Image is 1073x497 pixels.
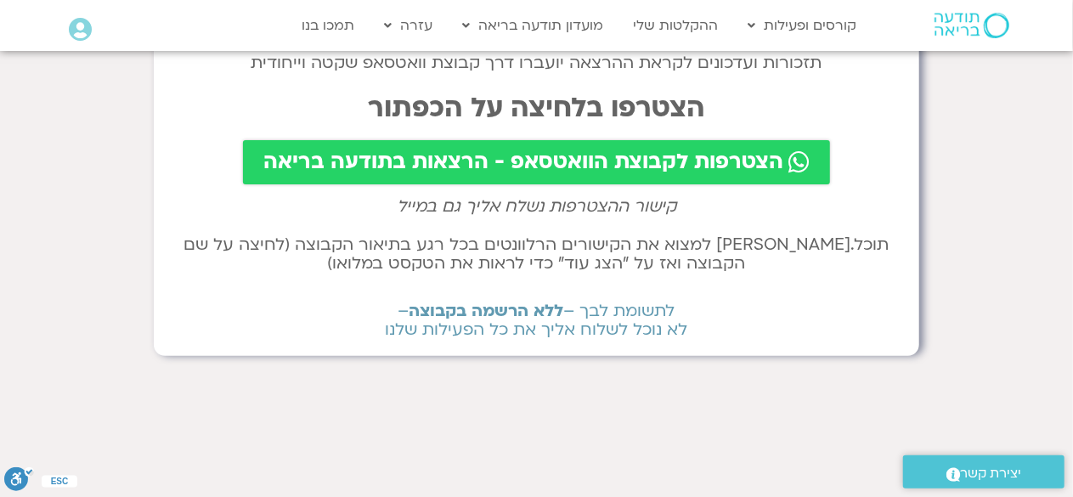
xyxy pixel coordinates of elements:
img: תודעה בריאה [935,13,1009,38]
a: תמכו בנו [294,9,364,42]
h2: קישור ההצטרפות נשלח אליך גם במייל [171,197,902,216]
a: עזרה [376,9,442,42]
h2: תוכל.[PERSON_NAME] למצוא את הקישורים הרלוונטים בכל רגע בתיאור הקבוצה (לחיצה על שם הקבוצה ואז על ״... [171,235,902,273]
a: קורסים ופעילות [740,9,866,42]
a: מועדון תודעה בריאה [455,9,613,42]
a: הצטרפות לקבוצת הוואטסאפ - הרצאות בתודעה בריאה [243,140,830,184]
a: ההקלטות שלי [625,9,727,42]
a: יצירת קשר [903,455,1065,489]
b: ללא הרשמה בקבוצה [409,300,564,322]
h2: הצטרפו בלחיצה על הכפתור [171,93,902,123]
h2: תזכורות ועדכונים לקראת ההרצאה יועברו דרך קבוצת וואטסאפ שקטה וייחודית [171,54,902,72]
span: יצירת קשר [961,462,1022,485]
span: הצטרפות לקבוצת הוואטסאפ - הרצאות בתודעה בריאה [263,150,783,174]
h2: לתשומת לבך – – לא נוכל לשלוח אליך את כל הפעילות שלנו [171,302,902,339]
